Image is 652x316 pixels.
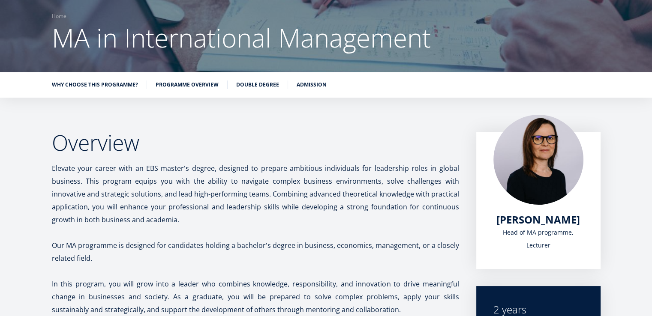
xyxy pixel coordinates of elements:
p: Our MA programme is designed for candidates holding a bachelor's degree in business, economics, m... [52,239,459,265]
a: Double Degree [236,80,279,89]
div: Head of MA programme, Lecturer [493,226,583,252]
input: MA in International Management [2,119,8,125]
span: Elevate your career with an EBS master's degree, designed to prepare ambitious individuals for le... [52,164,459,224]
a: Admission [297,80,327,89]
span: Last Name [204,0,231,8]
span: [PERSON_NAME] [496,212,580,227]
div: 2 years [493,303,583,316]
h2: Overview [52,132,459,153]
a: Home [52,12,66,21]
span: MA in International Management [10,119,95,127]
p: In this program, you will grow into a leader who combines knowledge, responsibility, and innovati... [52,277,459,316]
img: Piret Masso [493,115,583,205]
a: Why choose this programme? [52,80,138,89]
a: Programme overview [156,80,219,89]
span: MA in International Management [52,20,431,55]
a: [PERSON_NAME] [496,213,580,226]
